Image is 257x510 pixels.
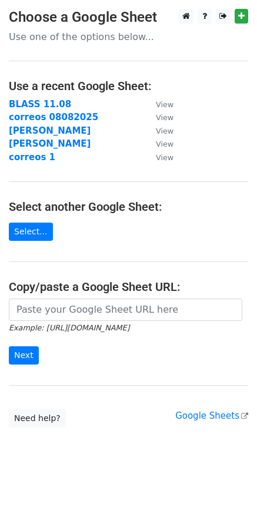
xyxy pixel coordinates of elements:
[9,200,248,214] h4: Select another Google Sheet:
[144,125,173,136] a: View
[9,112,98,122] a: correos 08082025
[9,223,53,241] a: Select...
[9,79,248,93] h4: Use a recent Google Sheet:
[9,9,248,26] h3: Choose a Google Sheet
[156,113,173,122] small: View
[9,409,66,428] a: Need help?
[144,99,173,110] a: View
[144,112,173,122] a: View
[144,152,173,163] a: View
[9,99,71,110] a: BLASS 11.08
[9,299,242,321] input: Paste your Google Sheet URL here
[156,100,173,109] small: View
[175,410,248,421] a: Google Sheets
[9,125,91,136] a: [PERSON_NAME]
[156,153,173,162] small: View
[156,140,173,148] small: View
[144,138,173,149] a: View
[156,127,173,135] small: View
[9,280,248,294] h4: Copy/paste a Google Sheet URL:
[9,323,129,332] small: Example: [URL][DOMAIN_NAME]
[9,31,248,43] p: Use one of the options below...
[9,138,91,149] a: [PERSON_NAME]
[9,152,55,163] a: correos 1
[9,346,39,365] input: Next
